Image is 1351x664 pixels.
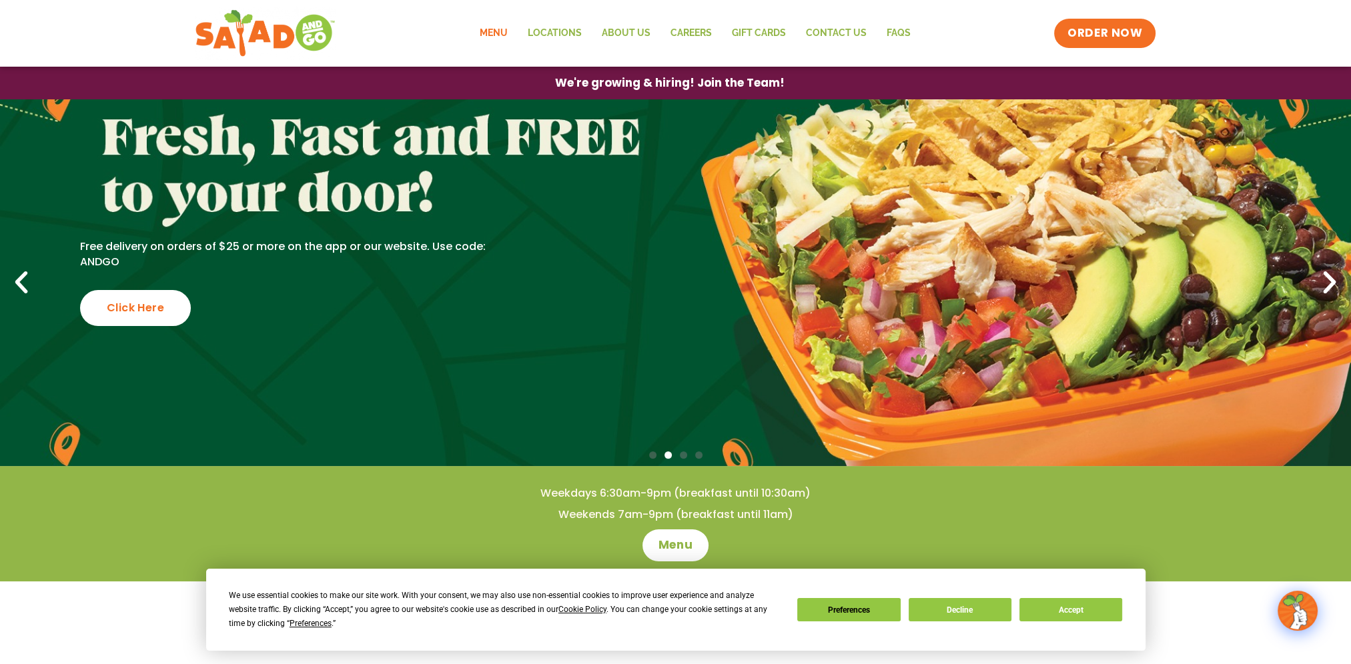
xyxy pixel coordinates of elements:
p: Free delivery on orders of $25 or more on the app or our website. Use code: ANDGO [80,239,500,269]
h4: Weekdays 6:30am-9pm (breakfast until 10:30am) [27,486,1324,501]
h4: Weekends 7am-9pm (breakfast until 11am) [27,507,1324,522]
img: new-SAG-logo-768×292 [195,7,336,60]
span: Cookie Policy [558,605,606,614]
div: Cookie Consent Prompt [206,569,1146,651]
a: GIFT CARDS [721,18,795,49]
span: Preferences [290,619,332,628]
a: About Us [591,18,660,49]
img: wpChatIcon [1279,592,1316,629]
div: Previous slide [7,268,36,297]
nav: Menu [469,18,920,49]
span: Go to slide 2 [664,451,672,459]
a: ORDER NOW [1054,19,1156,48]
button: Preferences [797,598,900,621]
a: Menu [469,18,517,49]
span: Go to slide 4 [695,451,703,459]
span: ORDER NOW [1067,25,1142,41]
span: Go to slide 1 [649,451,656,459]
a: We're growing & hiring! Join the Team! [535,67,805,99]
button: Decline [909,598,1011,621]
a: Contact Us [795,18,876,49]
a: FAQs [876,18,920,49]
a: Careers [660,18,721,49]
span: Menu [658,537,693,553]
div: Click Here [80,290,191,326]
span: We're growing & hiring! Join the Team! [555,77,785,89]
button: Accept [1019,598,1122,621]
span: Go to slide 3 [680,451,687,459]
a: Menu [642,529,709,561]
div: Next slide [1315,268,1344,297]
div: We use essential cookies to make our site work. With your consent, we may also use non-essential ... [229,589,781,631]
a: Locations [517,18,591,49]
